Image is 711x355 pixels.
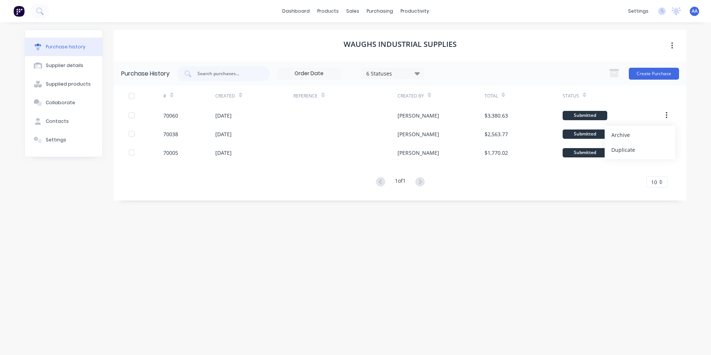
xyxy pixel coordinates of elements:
div: productivity [397,6,433,17]
div: Status [563,93,579,99]
span: AA [692,8,698,15]
button: Collaborate [25,93,102,112]
div: Purchase History [121,69,170,78]
button: Supplier details [25,56,102,75]
div: 70060 [163,112,178,119]
div: Collaborate [46,99,75,106]
div: Purchase history [46,44,86,50]
div: products [313,6,342,17]
div: Submitted [563,129,607,139]
div: Settings [46,137,66,143]
div: Archive [611,129,669,140]
div: 1 of 1 [395,177,406,188]
button: Create Purchase [629,68,679,80]
div: $1,770.02 [485,149,508,157]
div: # [163,93,166,99]
div: [PERSON_NAME] [398,130,439,138]
div: [DATE] [215,130,232,138]
div: settings [624,6,652,17]
span: 10 [651,178,657,186]
div: Contacts [46,118,69,125]
div: [DATE] [215,149,232,157]
div: 6 Statuses [366,69,419,77]
div: 70038 [163,130,178,138]
div: Duplicate [611,144,669,155]
div: $3,380.63 [485,112,508,119]
div: $2,563.77 [485,130,508,138]
div: purchasing [363,6,397,17]
div: [DATE] [215,112,232,119]
div: [PERSON_NAME] [398,149,439,157]
a: dashboard [279,6,313,17]
div: Supplied products [46,81,91,87]
div: [PERSON_NAME] [398,112,439,119]
h1: Waughs Industrial Supplies [344,40,457,49]
button: Purchase history [25,38,102,56]
div: Submitted [563,111,607,120]
div: sales [342,6,363,17]
img: Factory [13,6,25,17]
button: Supplied products [25,75,102,93]
button: Settings [25,131,102,149]
div: 70005 [163,149,178,157]
div: Total [485,93,498,99]
div: Supplier details [46,62,83,69]
button: Contacts [25,112,102,131]
div: Submitted [563,148,607,157]
div: Created By [398,93,424,99]
div: Reference [293,93,318,99]
input: Search purchases... [197,70,258,77]
div: Created [215,93,235,99]
input: Order Date [278,68,340,79]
